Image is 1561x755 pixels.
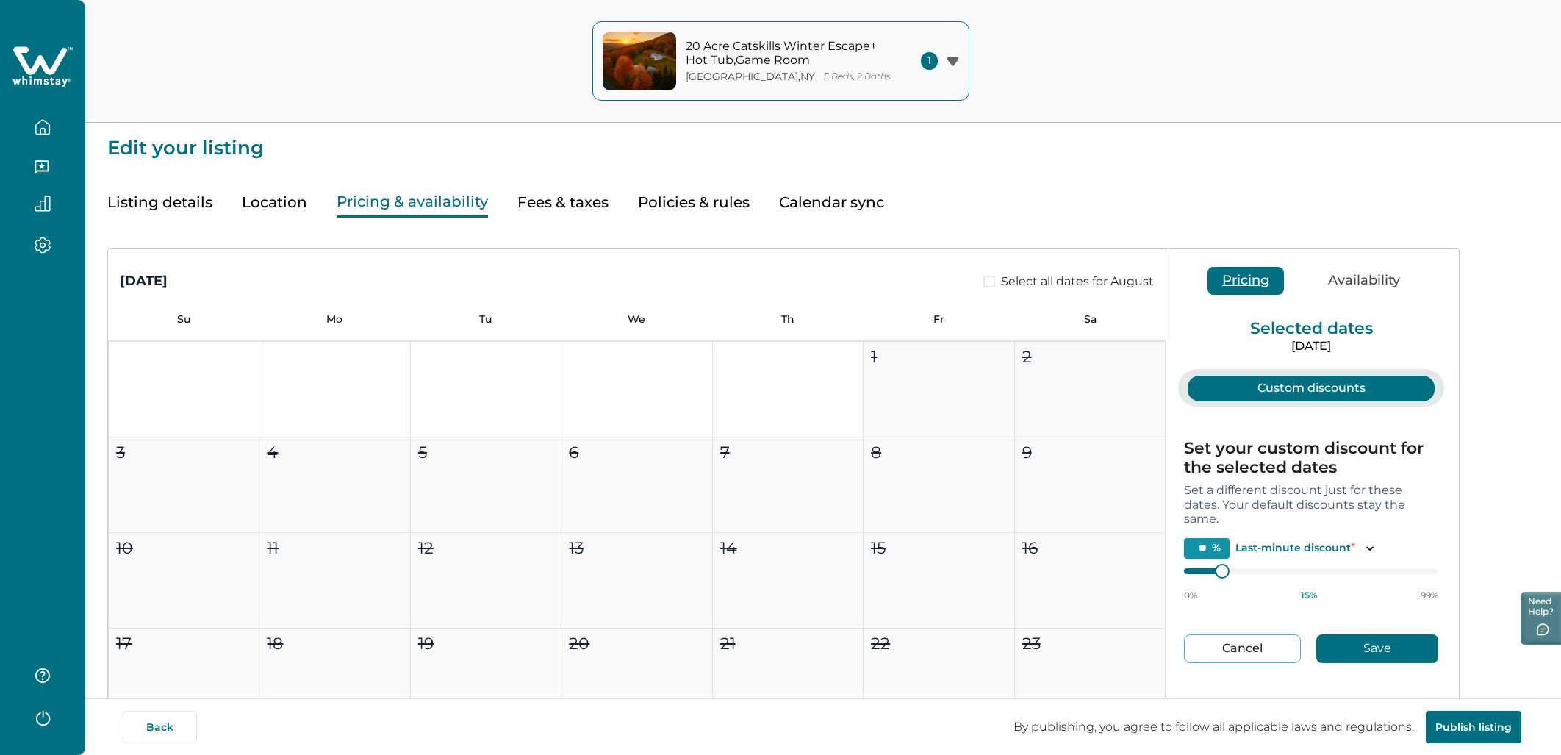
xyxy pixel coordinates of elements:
[259,313,411,326] p: Mo
[1184,483,1438,526] p: Set a different discount just for these dates. Your default discounts stay the same.
[1313,267,1415,295] button: Availability
[1301,590,1317,601] p: 15 %
[242,187,307,218] button: Location
[108,313,259,326] p: Su
[779,187,884,218] button: Calendar sync
[107,123,1539,158] p: Edit your listing
[1235,540,1355,556] p: Last-minute discount
[921,52,938,70] span: 1
[1014,313,1166,326] p: Sa
[120,271,168,291] div: [DATE]
[410,313,561,326] p: Tu
[1001,273,1154,290] span: Select all dates for August
[603,32,676,90] img: property-cover
[1316,634,1438,663] button: Save
[337,187,488,218] button: Pricing & availability
[561,313,713,326] p: We
[686,39,884,68] p: 20 Acre Catskills Winter Escape+ Hot Tub,Game Room
[592,21,969,101] button: property-cover20 Acre Catskills Winter Escape+ Hot Tub,Game Room[GEOGRAPHIC_DATA],NY5 Beds, 2 Baths1
[517,187,609,218] button: Fees & taxes
[1207,267,1284,295] button: Pricing
[107,187,212,218] button: Listing details
[1002,720,1426,734] p: By publishing, you agree to follow all applicable laws and regulations.
[864,313,1015,326] p: Fr
[686,71,815,83] p: [GEOGRAPHIC_DATA] , NY
[1426,711,1521,743] button: Publish listing
[1166,339,1456,354] p: [DATE]
[123,711,197,743] button: Back
[638,187,750,218] button: Policies & rules
[712,313,864,326] p: Th
[1184,439,1438,477] p: Set your custom discount for the selected dates
[1184,634,1301,663] button: Cancel
[1184,590,1197,601] p: 0%
[1166,321,1456,336] p: Selected dates
[1361,540,1379,557] button: Toggle description
[1421,590,1438,601] p: 99%
[1188,376,1435,401] button: Custom discounts
[824,71,891,82] p: 5 Beds, 2 Baths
